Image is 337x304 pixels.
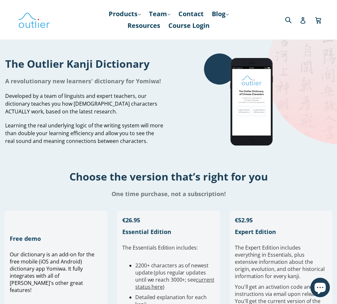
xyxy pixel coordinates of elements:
[10,251,94,294] span: Our dictionary is an add-on for the free mobile (iOS and Android) dictionary app Yomiwa. It fully...
[135,262,214,290] span: 2200+ characters as of newest update (plus regular updates until we reach 3000+; see )
[10,235,102,242] h3: Free demo
[235,244,301,258] span: The Expert Edition includes e
[235,228,327,236] h3: Expert Edition
[235,251,325,280] span: verything in Essentials, plus extensive information about the origin, evolution, and other histor...
[122,228,215,236] h3: Essential Edition
[146,8,174,20] a: Team
[124,20,163,31] a: Resources
[165,20,213,31] a: Course Login
[5,77,164,85] h1: A revolutionary new learners' dictionary for Yomiwa!
[308,278,332,299] inbox-online-store-chat: Shopify online store chat
[105,8,144,20] a: Products
[209,8,232,20] a: Blog
[5,92,157,115] span: Developed by a team of linguists and expert teachers, our dictionary teaches you how [DEMOGRAPHIC...
[122,216,140,224] span: €26.95
[122,244,198,251] span: The Essentials Edition includes:
[283,13,301,26] input: Search
[5,57,164,71] h1: The Outlier Kanji Dictionary
[5,122,163,145] span: Learning the real underlying logic of the writing system will more than double your learning effi...
[135,276,214,290] a: current status here
[235,216,253,224] span: €52.95
[18,10,50,29] img: Outlier Linguistics
[175,8,207,20] a: Contact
